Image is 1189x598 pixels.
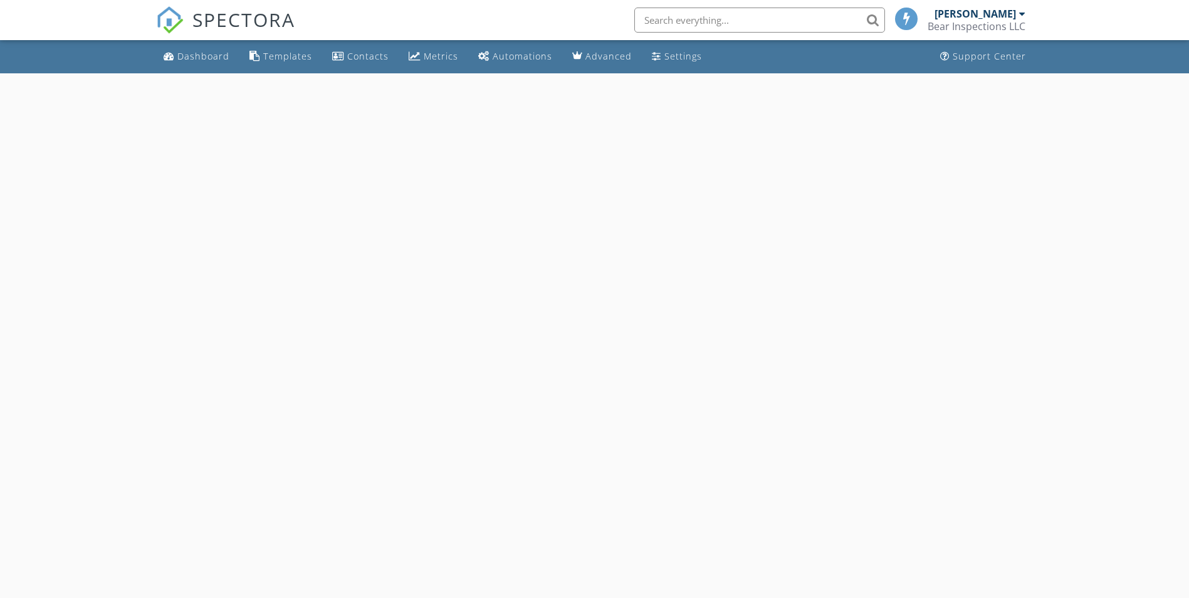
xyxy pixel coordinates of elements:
[424,50,458,62] div: Metrics
[192,6,295,33] span: SPECTORA
[664,50,702,62] div: Settings
[493,50,552,62] div: Automations
[567,45,637,68] a: Advanced
[634,8,885,33] input: Search everything...
[404,45,463,68] a: Metrics
[473,45,557,68] a: Automations (Basic)
[935,45,1031,68] a: Support Center
[347,50,389,62] div: Contacts
[244,45,317,68] a: Templates
[177,50,229,62] div: Dashboard
[156,17,295,43] a: SPECTORA
[647,45,707,68] a: Settings
[585,50,632,62] div: Advanced
[156,6,184,34] img: The Best Home Inspection Software - Spectora
[159,45,234,68] a: Dashboard
[953,50,1026,62] div: Support Center
[935,8,1016,20] div: [PERSON_NAME]
[327,45,394,68] a: Contacts
[928,20,1025,33] div: Bear Inspections LLC
[263,50,312,62] div: Templates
